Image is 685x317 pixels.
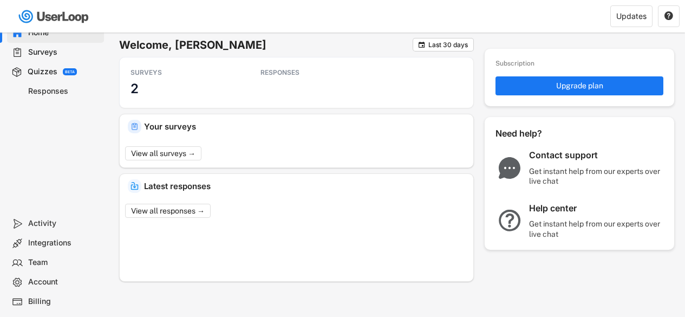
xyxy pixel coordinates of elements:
button: Upgrade plan [495,76,663,95]
div: Quizzes [28,67,57,77]
div: Contact support [529,150,664,161]
div: Responses [28,86,100,96]
h6: Welcome, [PERSON_NAME] [119,38,413,52]
text:  [664,11,673,21]
div: Integrations [28,238,100,248]
div: Help center [529,203,664,214]
button: View all responses → [125,204,211,218]
img: IncomingMajor.svg [131,182,139,190]
img: QuestionMarkInverseMajor.svg [495,210,524,231]
div: Subscription [495,60,534,68]
div: BETA [65,70,75,74]
div: Billing [28,296,100,307]
button:  [417,41,426,49]
div: Surveys [28,47,100,57]
div: Your surveys [144,122,465,131]
div: Get instant help from our experts over live chat [529,166,664,186]
h3: 2 [131,80,139,97]
button: View all surveys → [125,146,201,160]
img: ChatMajor.svg [495,157,524,179]
div: Updates [616,12,647,20]
img: userloop-logo-01.svg [16,5,93,28]
div: SURVEYS [131,68,228,77]
text:  [419,41,425,49]
div: Team [28,257,100,268]
div: Last 30 days [428,42,468,48]
div: Latest responses [144,182,465,190]
div: Activity [28,218,100,229]
div: RESPONSES [260,68,358,77]
div: Get instant help from our experts over live chat [529,219,664,238]
div: Need help? [495,128,571,139]
button:  [664,11,674,21]
div: Account [28,277,100,287]
div: Home [28,28,100,38]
